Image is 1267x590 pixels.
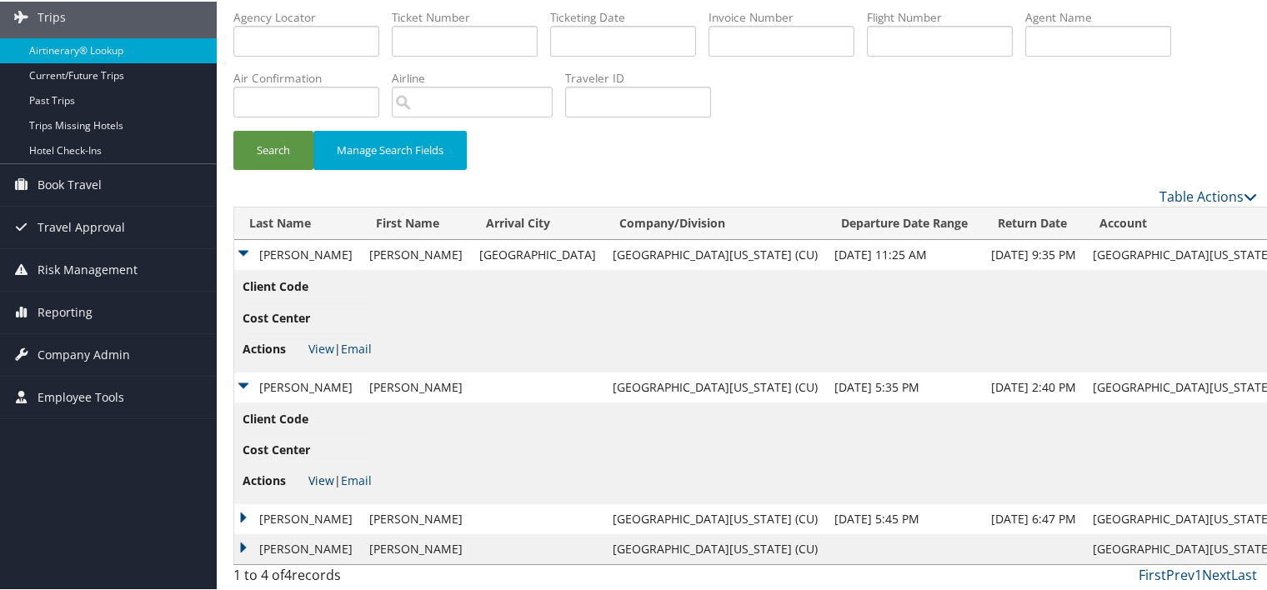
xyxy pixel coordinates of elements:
label: Ticket Number [392,7,550,24]
th: Company/Division [604,206,826,238]
button: Manage Search Fields [313,129,467,168]
span: 4 [284,564,292,582]
td: [GEOGRAPHIC_DATA][US_STATE] (CU) [604,532,826,562]
a: Next [1202,564,1231,582]
td: [PERSON_NAME] [361,502,471,532]
td: [DATE] 5:45 PM [826,502,983,532]
td: [DATE] 11:25 AM [826,238,983,268]
label: Flight Number [867,7,1025,24]
th: Return Date: activate to sort column ascending [983,206,1084,238]
label: Invoice Number [709,7,867,24]
button: Search [233,129,313,168]
a: Prev [1166,564,1194,582]
td: [DATE] 2:40 PM [983,371,1084,401]
span: Actions [243,338,305,357]
td: [DATE] 5:35 PM [826,371,983,401]
label: Agent Name [1025,7,1184,24]
span: Actions [243,470,305,488]
td: [GEOGRAPHIC_DATA] [471,238,604,268]
td: [PERSON_NAME] [361,532,471,562]
a: Table Actions [1159,186,1257,204]
span: Client Code [243,276,308,294]
td: [PERSON_NAME] [234,502,361,532]
td: [DATE] 6:47 PM [983,502,1084,532]
span: | [308,339,372,355]
td: [GEOGRAPHIC_DATA][US_STATE] (CU) [604,371,826,401]
td: [PERSON_NAME] [361,238,471,268]
label: Traveler ID [565,68,724,85]
span: Reporting [38,290,93,332]
td: [PERSON_NAME] [234,532,361,562]
label: Airline [392,68,565,85]
a: View [308,339,334,355]
td: [PERSON_NAME] [361,371,471,401]
span: Company Admin [38,332,130,374]
th: Arrival City: activate to sort column ascending [471,206,604,238]
th: Last Name: activate to sort column ascending [234,206,361,238]
a: 1 [1194,564,1202,582]
a: View [308,471,334,487]
th: Departure Date Range: activate to sort column ascending [826,206,983,238]
td: [PERSON_NAME] [234,238,361,268]
span: | [308,471,372,487]
span: Risk Management [38,247,138,289]
span: Cost Center [243,307,310,326]
a: Email [341,339,372,355]
td: [GEOGRAPHIC_DATA][US_STATE] (CU) [604,502,826,532]
label: Ticketing Date [550,7,709,24]
a: Last [1231,564,1257,582]
span: Client Code [243,408,308,427]
label: Agency Locator [233,7,392,24]
th: First Name: activate to sort column ascending [361,206,471,238]
span: Cost Center [243,439,310,457]
label: Air Confirmation [233,68,392,85]
span: Travel Approval [38,205,125,247]
a: First [1139,564,1166,582]
span: Book Travel [38,162,102,204]
span: Employee Tools [38,375,124,417]
a: Email [341,471,372,487]
td: [DATE] 9:35 PM [983,238,1084,268]
td: [PERSON_NAME] [234,371,361,401]
td: [GEOGRAPHIC_DATA][US_STATE] (CU) [604,238,826,268]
